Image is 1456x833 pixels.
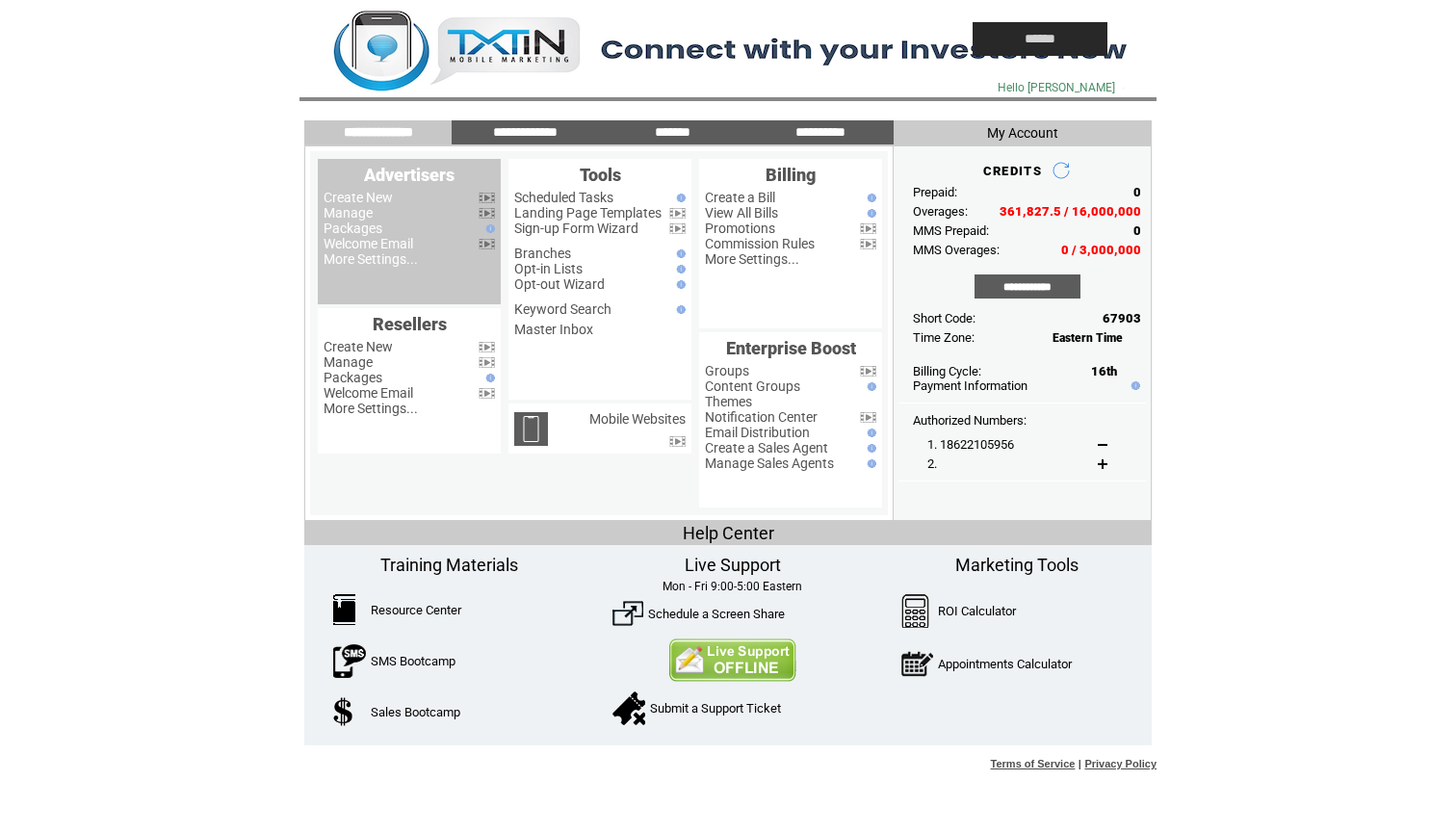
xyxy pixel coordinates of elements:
[479,357,495,368] img: video.png
[863,194,876,202] img: help.gif
[913,330,975,345] span: Time Zone:
[479,208,495,219] img: video.png
[364,165,455,185] span: Advertisers
[901,594,930,628] img: Calculator.png
[913,311,975,325] span: Short Code:
[324,401,418,416] a: More Settings...
[860,239,876,249] img: video.png
[938,657,1072,671] a: Appointments Calculator
[938,604,1016,618] a: ROI Calculator
[333,644,366,678] img: SMSBootcamp.png
[648,607,785,621] a: Schedule a Screen Share
[705,394,752,409] a: Themes
[1133,185,1141,199] span: 0
[580,165,621,185] span: Tools
[324,221,382,236] a: Packages
[324,205,373,221] a: Manage
[705,205,778,221] a: View All Bills
[913,364,981,378] span: Billing Cycle:
[1084,758,1157,769] a: Privacy Policy
[479,239,495,249] img: video.png
[371,603,461,617] a: Resource Center
[685,555,781,575] span: Live Support
[481,374,495,382] img: help.gif
[705,190,775,205] a: Create a Bill
[589,411,686,427] a: Mobile Websites
[863,444,876,453] img: help.gif
[955,555,1079,575] span: Marketing Tools
[481,224,495,233] img: help.gif
[863,429,876,437] img: help.gif
[1091,364,1117,378] span: 16th
[663,580,802,593] span: Mon - Fri 9:00-5:00 Eastern
[1000,204,1141,219] span: 361,827.5 / 16,000,000
[983,164,1042,178] span: CREDITS
[1127,381,1140,390] img: help.gif
[901,647,933,681] img: AppointmentCalc.png
[766,165,816,185] span: Billing
[860,223,876,234] img: video.png
[514,190,613,205] a: Scheduled Tasks
[324,354,373,370] a: Manage
[1053,331,1123,345] span: Eastern Time
[324,190,393,205] a: Create New
[860,412,876,423] img: video.png
[705,409,818,425] a: Notification Center
[380,555,518,575] span: Training Materials
[514,276,605,292] a: Opt-out Wizard
[705,251,799,267] a: More Settings...
[1061,243,1141,257] span: 0 / 3,000,000
[612,691,645,725] img: SupportTicket.png
[672,249,686,258] img: help.gif
[373,314,447,334] span: Resellers
[333,594,355,625] img: ResourceCenter.png
[672,280,686,289] img: help.gif
[1079,758,1081,769] span: |
[987,125,1058,141] span: My Account
[913,223,989,238] span: MMS Prepaid:
[726,338,856,358] span: Enterprise Boost
[998,81,1115,94] span: Hello [PERSON_NAME]
[514,205,662,221] a: Landing Page Templates
[612,598,643,629] img: ScreenShare.png
[324,370,382,385] a: Packages
[668,638,796,682] img: Contact Us
[324,236,413,251] a: Welcome Email
[705,456,834,471] a: Manage Sales Agents
[927,437,1014,452] span: 1. 18622105956
[324,339,393,354] a: Create New
[863,209,876,218] img: help.gif
[514,246,571,261] a: Branches
[705,440,828,456] a: Create a Sales Agent
[672,265,686,273] img: help.gif
[913,204,968,219] span: Overages:
[913,185,957,199] span: Prepaid:
[705,221,775,236] a: Promotions
[479,342,495,352] img: video.png
[913,413,1027,428] span: Authorized Numbers:
[927,456,937,471] span: 2.
[371,654,455,668] a: SMS Bootcamp
[913,243,1000,257] span: MMS Overages:
[514,261,583,276] a: Opt-in Lists
[1133,223,1141,238] span: 0
[672,194,686,202] img: help.gif
[324,251,418,267] a: More Settings...
[333,697,355,726] img: SalesBootcamp.png
[669,208,686,219] img: video.png
[1103,311,1141,325] span: 67903
[514,322,593,337] a: Master Inbox
[479,193,495,203] img: video.png
[669,436,686,447] img: video.png
[705,363,749,378] a: Groups
[669,223,686,234] img: video.png
[514,221,638,236] a: Sign-up Form Wizard
[705,425,810,440] a: Email Distribution
[672,305,686,314] img: help.gif
[863,459,876,468] img: help.gif
[705,378,800,394] a: Content Groups
[991,758,1076,769] a: Terms of Service
[913,378,1027,393] a: Payment Information
[860,366,876,377] img: video.png
[479,388,495,399] img: video.png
